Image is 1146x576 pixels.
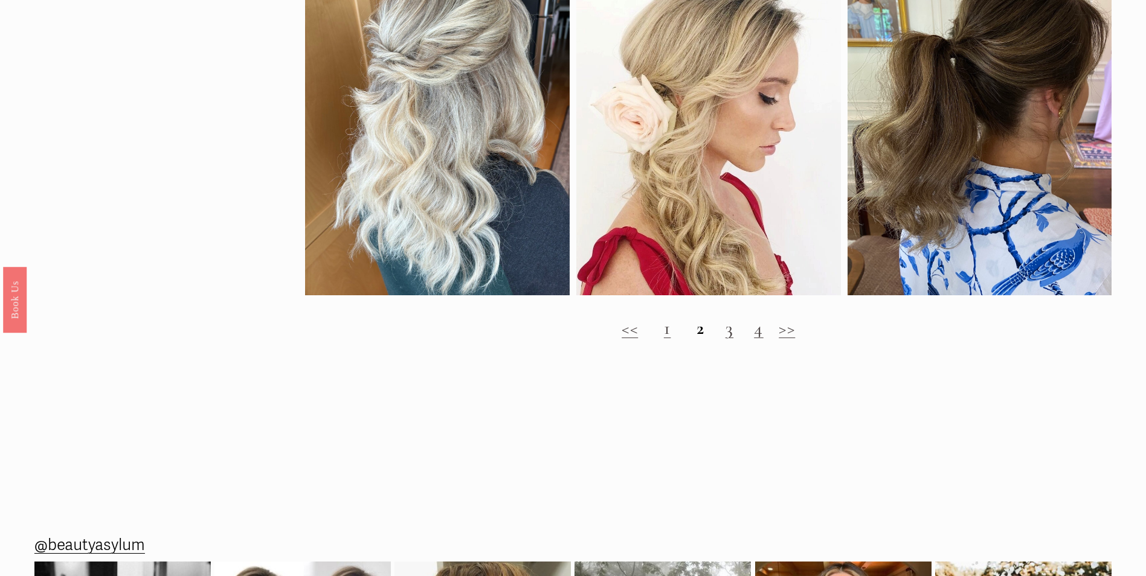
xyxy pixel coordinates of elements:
[697,317,705,339] strong: 2
[3,267,27,333] a: Book Us
[726,317,734,339] a: 3
[622,317,638,339] a: <<
[34,531,145,560] a: @beautyasylum
[754,317,764,339] a: 4
[779,317,795,339] a: >>
[664,317,671,339] a: 1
